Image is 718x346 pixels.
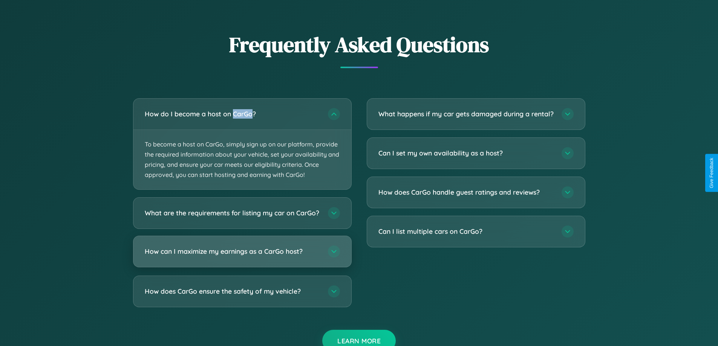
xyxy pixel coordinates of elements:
[378,109,554,119] h3: What happens if my car gets damaged during a rental?
[378,227,554,236] h3: Can I list multiple cars on CarGo?
[145,109,320,119] h3: How do I become a host on CarGo?
[145,247,320,256] h3: How can I maximize my earnings as a CarGo host?
[145,209,320,218] h3: What are the requirements for listing my car on CarGo?
[378,148,554,158] h3: Can I set my own availability as a host?
[709,158,714,188] div: Give Feedback
[145,287,320,296] h3: How does CarGo ensure the safety of my vehicle?
[133,30,585,59] h2: Frequently Asked Questions
[378,187,554,197] h3: How does CarGo handle guest ratings and reviews?
[133,130,351,190] p: To become a host on CarGo, simply sign up on our platform, provide the required information about...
